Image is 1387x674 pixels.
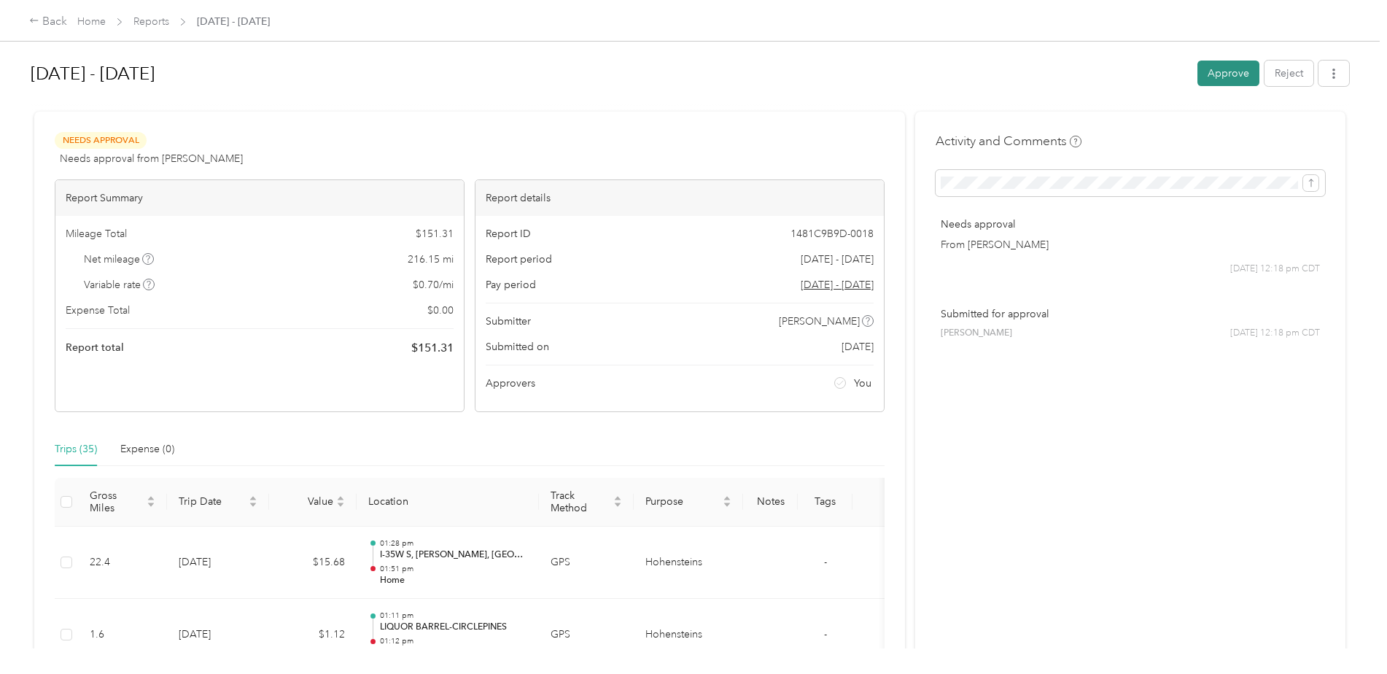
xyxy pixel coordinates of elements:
[416,226,454,241] span: $ 151.31
[380,564,527,574] p: 01:51 pm
[380,549,527,562] p: I-35W S, [PERSON_NAME], [GEOGRAPHIC_DATA]
[486,252,552,267] span: Report period
[798,478,852,527] th: Tags
[801,252,874,267] span: [DATE] - [DATE]
[539,478,634,527] th: Track Method
[486,277,536,293] span: Pay period
[486,339,549,355] span: Submitted on
[842,339,874,355] span: [DATE]
[408,252,454,267] span: 216.15 mi
[167,478,269,527] th: Trip Date
[551,489,610,514] span: Track Method
[66,226,127,241] span: Mileage Total
[539,527,634,600] td: GPS
[475,180,884,216] div: Report details
[167,527,269,600] td: [DATE]
[486,226,531,241] span: Report ID
[790,226,874,241] span: 1481C9B9D-0018
[336,500,345,509] span: caret-down
[1264,61,1313,86] button: Reject
[634,478,743,527] th: Purpose
[249,500,257,509] span: caret-down
[269,527,357,600] td: $15.68
[133,15,169,28] a: Reports
[357,478,539,527] th: Location
[77,15,106,28] a: Home
[380,636,527,646] p: 01:12 pm
[31,56,1187,91] h1: Sep 21 - Oct 4, 2025
[1230,263,1320,276] span: [DATE] 12:18 pm CDT
[743,478,798,527] th: Notes
[78,599,167,672] td: 1.6
[824,556,827,568] span: -
[634,527,743,600] td: Hohensteins
[66,303,130,318] span: Expense Total
[613,500,622,509] span: caret-down
[66,340,124,355] span: Report total
[55,441,97,457] div: Trips (35)
[941,306,1320,322] p: Submitted for approval
[90,489,144,514] span: Gross Miles
[486,376,535,391] span: Approvers
[1230,327,1320,340] span: [DATE] 12:18 pm CDT
[1305,592,1387,674] iframe: Everlance-gr Chat Button Frame
[84,252,155,267] span: Net mileage
[941,327,1012,340] span: [PERSON_NAME]
[634,599,743,672] td: Hohensteins
[824,628,827,640] span: -
[723,494,731,503] span: caret-up
[249,494,257,503] span: caret-up
[411,339,454,357] span: $ 151.31
[427,303,454,318] span: $ 0.00
[78,527,167,600] td: 22.4
[269,478,357,527] th: Value
[941,217,1320,232] p: Needs approval
[539,599,634,672] td: GPS
[1197,61,1259,86] button: Approve
[120,441,174,457] div: Expense (0)
[801,277,874,293] span: Go to pay period
[78,478,167,527] th: Gross Miles
[84,277,155,293] span: Variable rate
[380,621,527,634] p: LIQUOR BARREL-CIRCLEPINES
[854,376,871,391] span: You
[936,132,1081,150] h4: Activity and Comments
[60,151,243,166] span: Needs approval from [PERSON_NAME]
[486,314,531,329] span: Submitter
[147,500,155,509] span: caret-down
[336,494,345,503] span: caret-up
[723,500,731,509] span: caret-down
[167,599,269,672] td: [DATE]
[380,574,527,587] p: Home
[380,646,527,659] p: NAPLES WINE & SPIRITS
[380,538,527,549] p: 01:28 pm
[147,494,155,503] span: caret-up
[29,13,67,31] div: Back
[645,495,720,508] span: Purpose
[197,14,270,29] span: [DATE] - [DATE]
[281,495,333,508] span: Value
[55,180,464,216] div: Report Summary
[269,599,357,672] td: $1.12
[941,237,1320,252] p: From [PERSON_NAME]
[413,277,454,293] span: $ 0.70 / mi
[779,314,860,329] span: [PERSON_NAME]
[380,611,527,621] p: 01:11 pm
[55,132,147,149] span: Needs Approval
[179,495,246,508] span: Trip Date
[613,494,622,503] span: caret-up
